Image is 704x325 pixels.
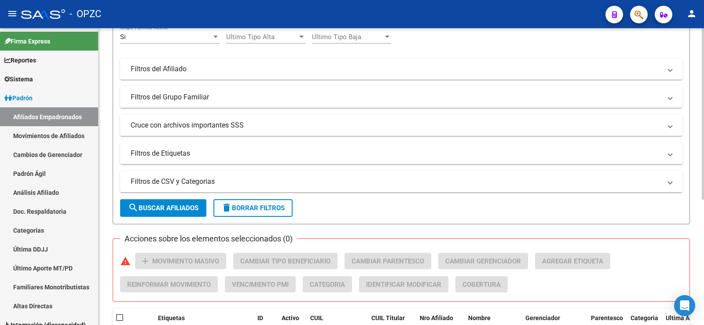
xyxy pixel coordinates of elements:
[221,204,285,212] span: Borrar Filtros
[120,143,682,164] mat-expansion-panel-header: Filtros de Etiquetas
[240,257,330,265] span: Cambiar Tipo Beneficiario
[226,33,297,41] span: Ultimo Tipo Alta
[158,314,185,321] span: Etiquetas
[535,253,610,269] button: Agregar Etiqueta
[542,257,603,265] span: Agregar Etiqueta
[468,314,491,321] span: Nombre
[591,314,623,321] span: Parentesco
[120,233,297,245] h3: Acciones sobre los elementos seleccionados (0)
[352,257,424,265] span: Cambiar Parentesco
[345,253,431,269] button: Cambiar Parentesco
[312,33,383,41] span: Ultimo Tipo Baja
[525,314,560,321] span: Gerenciador
[455,276,508,292] button: Cobertura
[4,55,36,65] span: Reportes
[359,276,448,292] button: Identificar Modificar
[128,204,198,212] span: Buscar Afiliados
[674,295,695,316] div: Open Intercom Messenger
[127,281,211,288] span: Reinformar Movimiento
[631,314,658,321] span: Categoria
[120,58,682,80] mat-expansion-panel-header: Filtros del Afiliado
[257,314,263,321] span: ID
[4,93,33,103] span: Padrón
[128,202,139,213] mat-icon: search
[221,202,232,213] mat-icon: delete
[120,87,682,108] mat-expansion-panel-header: Filtros del Grupo Familiar
[120,199,206,217] button: Buscar Afiliados
[120,256,131,267] mat-icon: warning
[310,281,345,288] span: Categoria
[4,74,33,84] span: Sistema
[213,199,293,217] button: Borrar Filtros
[70,4,101,24] span: - OPZC
[366,281,441,288] span: Identificar Modificar
[225,276,296,292] button: Vencimiento PMI
[131,121,661,130] mat-panel-title: Cruce con archivos importantes SSS
[282,314,299,321] span: Activo
[7,8,18,19] mat-icon: menu
[120,115,682,136] mat-expansion-panel-header: Cruce con archivos importantes SSS
[152,257,219,265] span: Movimiento Masivo
[120,33,126,41] span: Si
[232,281,289,288] span: Vencimiento PMI
[135,253,226,269] button: Movimiento Masivo
[120,171,682,192] mat-expansion-panel-header: Filtros de CSV y Categorias
[140,256,150,267] mat-icon: add
[131,64,661,74] mat-panel-title: Filtros del Afiliado
[120,276,218,292] button: Reinformar Movimiento
[462,281,501,288] span: Cobertura
[131,149,661,158] mat-panel-title: Filtros de Etiquetas
[420,314,453,321] span: Nro Afiliado
[131,177,661,186] mat-panel-title: Filtros de CSV y Categorias
[233,253,337,269] button: Cambiar Tipo Beneficiario
[310,314,323,321] span: CUIL
[131,92,661,102] mat-panel-title: Filtros del Grupo Familiar
[4,37,50,46] span: Firma Express
[686,8,697,19] mat-icon: person
[445,257,521,265] span: Cambiar Gerenciador
[371,314,405,321] span: CUIL Titular
[303,276,352,292] button: Categoria
[438,253,528,269] button: Cambiar Gerenciador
